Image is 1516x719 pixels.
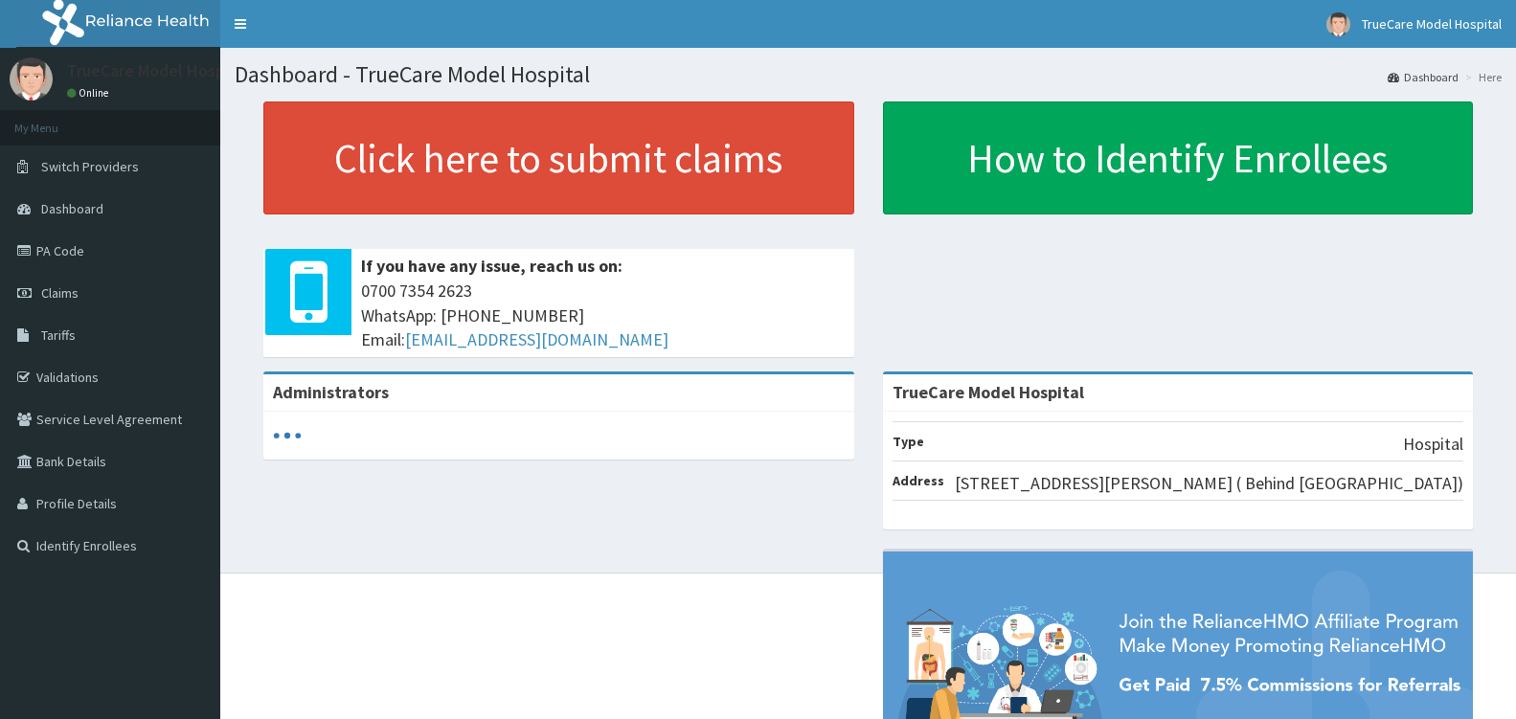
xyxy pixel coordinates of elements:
h1: Dashboard - TrueCare Model Hospital [235,62,1502,87]
svg: audio-loading [273,421,302,450]
a: How to Identify Enrollees [883,101,1474,214]
strong: TrueCare Model Hospital [893,381,1084,403]
b: Address [893,472,944,489]
b: Type [893,433,924,450]
a: Online [67,86,113,100]
img: User Image [1326,12,1350,36]
a: Click here to submit claims [263,101,854,214]
p: [STREET_ADDRESS][PERSON_NAME] ( Behind [GEOGRAPHIC_DATA]) [955,471,1463,496]
span: 0700 7354 2623 WhatsApp: [PHONE_NUMBER] Email: [361,279,845,352]
span: Dashboard [41,200,103,217]
p: Hospital [1403,432,1463,457]
a: Dashboard [1388,69,1459,85]
a: [EMAIL_ADDRESS][DOMAIN_NAME] [405,328,668,350]
span: Tariffs [41,326,76,344]
span: TrueCare Model Hospital [1362,15,1502,33]
span: Claims [41,284,79,302]
span: Switch Providers [41,158,139,175]
p: TrueCare Model Hospital [67,62,250,79]
img: User Image [10,57,53,101]
b: If you have any issue, reach us on: [361,255,622,277]
b: Administrators [273,381,389,403]
li: Here [1460,69,1502,85]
